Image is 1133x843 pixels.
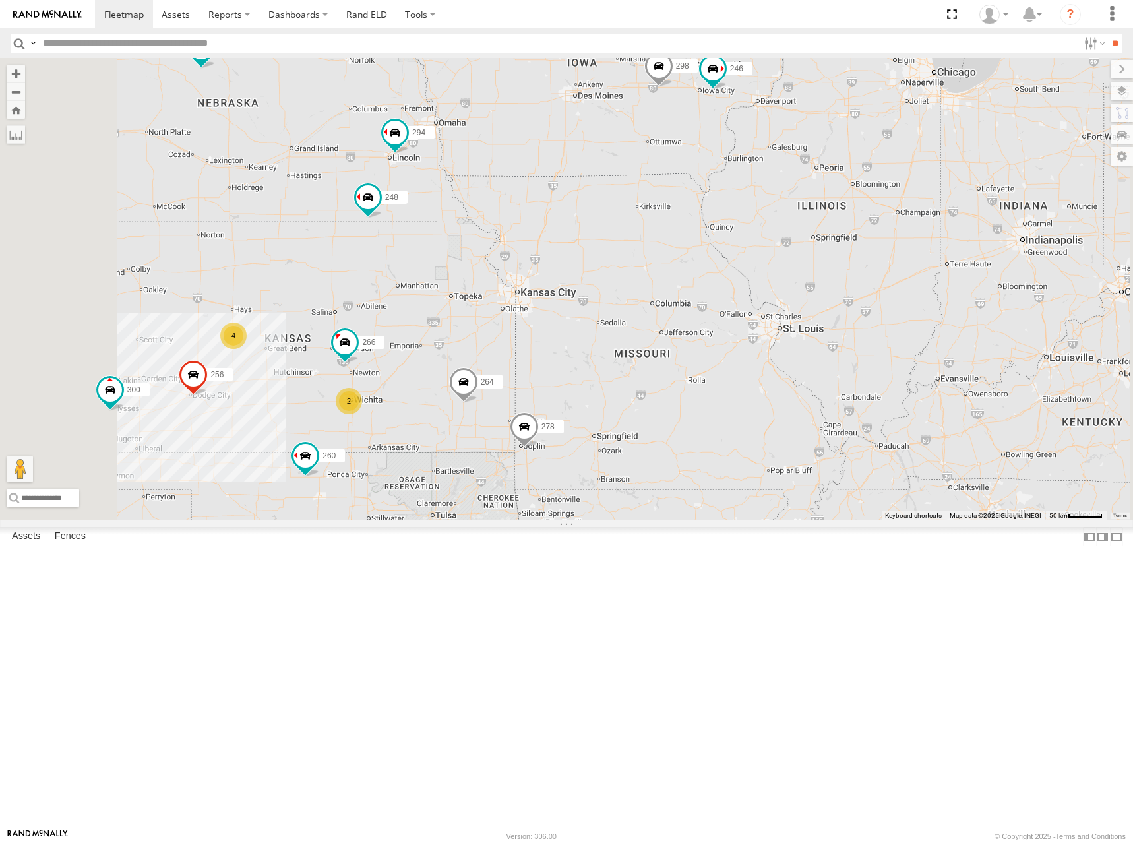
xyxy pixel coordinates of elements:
a: Terms (opens in new tab) [1113,513,1127,518]
i: ? [1060,4,1081,25]
span: 248 [385,192,398,201]
label: Hide Summary Table [1110,527,1123,546]
span: 300 [127,385,140,394]
span: 298 [676,61,689,71]
label: Map Settings [1111,147,1133,166]
span: 266 [362,337,375,346]
label: Dock Summary Table to the Left [1083,527,1096,546]
button: Drag Pegman onto the map to open Street View [7,456,33,482]
span: 294 [412,127,425,137]
span: 264 [481,377,494,387]
div: 4 [220,323,247,349]
button: Zoom in [7,65,25,82]
button: Map Scale: 50 km per 49 pixels [1045,511,1107,520]
a: Terms and Conditions [1056,832,1126,840]
label: Search Filter Options [1079,34,1107,53]
div: 2 [336,388,362,414]
img: rand-logo.svg [13,10,82,19]
span: 256 [210,370,224,379]
label: Assets [5,528,47,546]
span: 260 [322,451,336,460]
span: Map data ©2025 Google, INEGI [950,512,1041,519]
button: Keyboard shortcuts [885,511,942,520]
span: 246 [730,64,743,73]
div: Shane Miller [975,5,1013,24]
label: Search Query [28,34,38,53]
label: Fences [48,528,92,546]
button: Zoom out [7,82,25,101]
div: © Copyright 2025 - [995,832,1126,840]
label: Dock Summary Table to the Right [1096,527,1109,546]
button: Zoom Home [7,101,25,119]
span: 278 [541,421,555,431]
label: Measure [7,125,25,144]
a: Visit our Website [7,830,68,843]
span: 50 km [1049,512,1068,519]
div: Version: 306.00 [506,832,557,840]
